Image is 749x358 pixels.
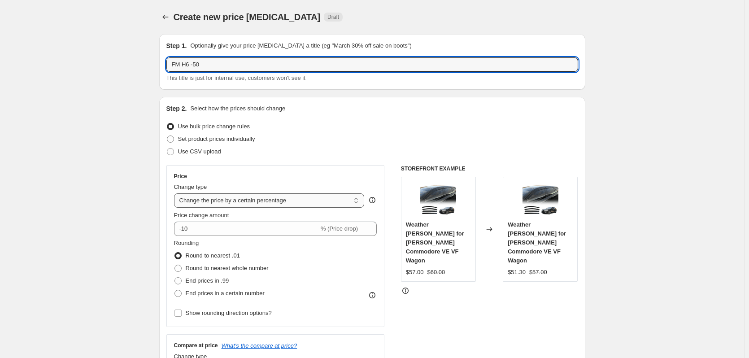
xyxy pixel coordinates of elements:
[159,11,172,23] button: Price change jobs
[190,104,285,113] p: Select how the prices should change
[190,41,411,50] p: Optionally give your price [MEDICAL_DATA] a title (eg "March 30% off sale on boots")
[406,221,464,264] span: Weather [PERSON_NAME] for [PERSON_NAME] Commodore VE VF Wagon
[327,13,339,21] span: Draft
[174,173,187,180] h3: Price
[174,240,199,246] span: Rounding
[427,268,445,277] strike: $60.00
[174,222,319,236] input: -15
[166,74,305,81] span: This title is just for internal use, customers won't see it
[406,268,424,277] div: $57.00
[508,221,566,264] span: Weather [PERSON_NAME] for [PERSON_NAME] Commodore VE VF Wagon
[186,290,265,297] span: End prices in a certain number
[166,104,187,113] h2: Step 2.
[222,342,297,349] button: What's the compare at price?
[186,310,272,316] span: Show rounding direction options?
[420,182,456,218] img: CommodoreVEVFWagonG_80x.png
[166,41,187,50] h2: Step 1.
[174,212,229,218] span: Price change amount
[401,165,578,172] h6: STOREFRONT EXAMPLE
[508,268,526,277] div: $51.30
[523,182,558,218] img: CommodoreVEVFWagonG_80x.png
[321,225,358,232] span: % (Price drop)
[368,196,377,205] div: help
[178,148,221,155] span: Use CSV upload
[186,252,240,259] span: Round to nearest .01
[178,135,255,142] span: Set product prices individually
[166,57,578,72] input: 30% off holiday sale
[186,265,269,271] span: Round to nearest whole number
[174,12,321,22] span: Create new price [MEDICAL_DATA]
[186,277,229,284] span: End prices in .99
[529,268,547,277] strike: $57.00
[174,342,218,349] h3: Compare at price
[174,183,207,190] span: Change type
[178,123,250,130] span: Use bulk price change rules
